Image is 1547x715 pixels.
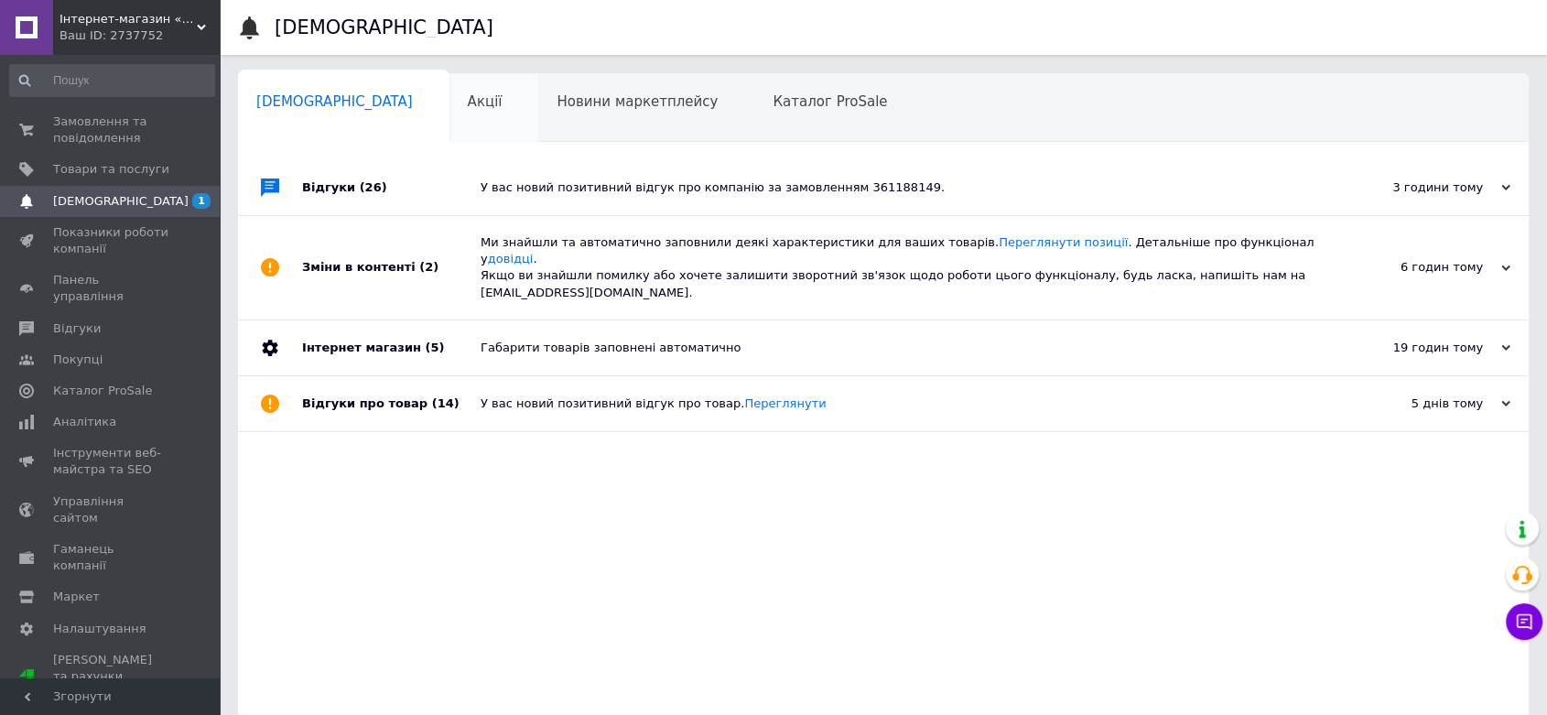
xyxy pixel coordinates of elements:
[53,352,103,368] span: Покупці
[488,252,534,265] a: довідці
[425,341,444,354] span: (5)
[59,11,197,27] span: Інтернет-магазин «LEGNO» - клеї та лаки для столярів!
[302,320,481,375] div: Інтернет магазин
[53,541,169,574] span: Гаманець компанії
[53,272,169,305] span: Панель управління
[481,395,1327,412] div: У вас новий позитивний відгук про товар.
[53,193,189,210] span: [DEMOGRAPHIC_DATA]
[999,235,1128,249] a: Переглянути позиції
[256,93,413,110] span: [DEMOGRAPHIC_DATA]
[744,396,826,410] a: Переглянути
[53,224,169,257] span: Показники роботи компанії
[9,64,215,97] input: Пошук
[53,621,146,637] span: Налаштування
[481,340,1327,356] div: Габарити товарів заповнені автоматично
[53,161,169,178] span: Товари та послуги
[557,93,718,110] span: Новини маркетплейсу
[360,180,387,194] span: (26)
[1506,603,1542,640] button: Чат з покупцем
[432,396,460,410] span: (14)
[1327,340,1510,356] div: 19 годин тому
[481,234,1327,301] div: Ми знайшли та автоматично заповнили деякі характеристики для ваших товарів. . Детальніше про функ...
[192,193,211,209] span: 1
[53,445,169,478] span: Інструменти веб-майстра та SEO
[1327,395,1510,412] div: 5 днів тому
[53,383,152,399] span: Каталог ProSale
[53,589,100,605] span: Маркет
[302,160,481,215] div: Відгуки
[53,493,169,526] span: Управління сайтом
[53,652,169,702] span: [PERSON_NAME] та рахунки
[1327,259,1510,276] div: 6 годин тому
[1327,179,1510,196] div: 3 години тому
[53,320,101,337] span: Відгуки
[53,114,169,146] span: Замовлення та повідомлення
[275,16,493,38] h1: [DEMOGRAPHIC_DATA]
[59,27,220,44] div: Ваш ID: 2737752
[468,93,503,110] span: Акції
[419,260,438,274] span: (2)
[773,93,887,110] span: Каталог ProSale
[302,216,481,320] div: Зміни в контенті
[481,179,1327,196] div: У вас новий позитивний відгук про компанію за замовленням 361188149.
[302,376,481,431] div: Відгуки про товар
[53,414,116,430] span: Аналітика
